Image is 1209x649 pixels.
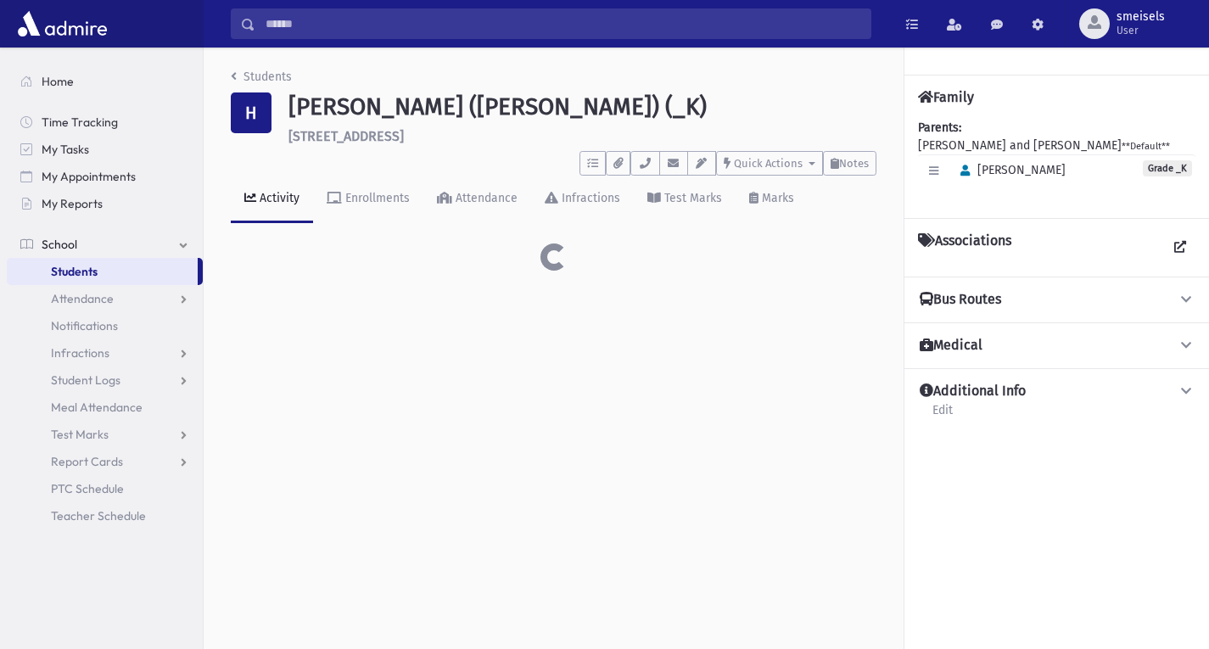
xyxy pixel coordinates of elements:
[42,74,74,89] span: Home
[231,92,271,133] div: H
[231,176,313,223] a: Activity
[7,190,203,217] a: My Reports
[7,502,203,529] a: Teacher Schedule
[918,89,974,105] h4: Family
[823,151,876,176] button: Notes
[918,337,1195,355] button: Medical
[953,163,1066,177] span: [PERSON_NAME]
[932,400,954,431] a: Edit
[423,176,531,223] a: Attendance
[7,339,203,366] a: Infractions
[661,191,722,205] div: Test Marks
[452,191,518,205] div: Attendance
[288,92,876,121] h1: [PERSON_NAME] ([PERSON_NAME]) (_K)
[7,448,203,475] a: Report Cards
[1143,160,1192,176] span: Grade _K
[7,394,203,421] a: Meal Attendance
[7,136,203,163] a: My Tasks
[51,318,118,333] span: Notifications
[42,196,103,211] span: My Reports
[1117,24,1165,37] span: User
[7,285,203,312] a: Attendance
[7,421,203,448] a: Test Marks
[920,291,1001,309] h4: Bus Routes
[51,508,146,523] span: Teacher Schedule
[634,176,736,223] a: Test Marks
[839,157,869,170] span: Notes
[42,142,89,157] span: My Tasks
[313,176,423,223] a: Enrollments
[51,454,123,469] span: Report Cards
[918,383,1195,400] button: Additional Info
[51,481,124,496] span: PTC Schedule
[7,475,203,502] a: PTC Schedule
[256,191,299,205] div: Activity
[51,400,143,415] span: Meal Attendance
[1165,232,1195,263] a: View all Associations
[558,191,620,205] div: Infractions
[7,163,203,190] a: My Appointments
[51,427,109,442] span: Test Marks
[920,383,1026,400] h4: Additional Info
[918,291,1195,309] button: Bus Routes
[42,115,118,130] span: Time Tracking
[288,128,876,144] h6: [STREET_ADDRESS]
[918,120,961,135] b: Parents:
[231,70,292,84] a: Students
[7,258,198,285] a: Students
[531,176,634,223] a: Infractions
[342,191,410,205] div: Enrollments
[1117,10,1165,24] span: smeisels
[51,291,114,306] span: Attendance
[7,231,203,258] a: School
[51,264,98,279] span: Students
[734,157,803,170] span: Quick Actions
[918,119,1195,204] div: [PERSON_NAME] and [PERSON_NAME]
[14,7,111,41] img: AdmirePro
[7,366,203,394] a: Student Logs
[736,176,808,223] a: Marks
[7,312,203,339] a: Notifications
[51,372,120,388] span: Student Logs
[42,237,77,252] span: School
[758,191,794,205] div: Marks
[51,345,109,361] span: Infractions
[920,337,982,355] h4: Medical
[7,68,203,95] a: Home
[918,232,1011,263] h4: Associations
[42,169,136,184] span: My Appointments
[716,151,823,176] button: Quick Actions
[231,68,292,92] nav: breadcrumb
[7,109,203,136] a: Time Tracking
[255,8,870,39] input: Search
